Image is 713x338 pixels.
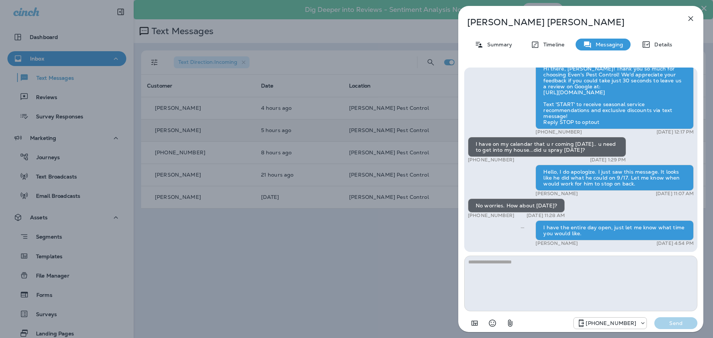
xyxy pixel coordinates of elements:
[468,213,514,219] p: [PHONE_NUMBER]
[586,320,636,326] p: [PHONE_NUMBER]
[467,17,670,27] p: [PERSON_NAME] [PERSON_NAME]
[484,42,512,47] p: Summary
[535,62,694,129] div: Hi there, [PERSON_NAME]! Thank you so much for choosing Even's Pest Control! We'd appreciate your...
[485,316,500,331] button: Select an emoji
[535,240,578,246] p: [PERSON_NAME]
[535,191,578,197] p: [PERSON_NAME]
[467,316,482,331] button: Add in a premade template
[468,198,565,213] div: No worries. How about [DATE]?
[657,129,694,135] p: [DATE] 12:17 PM
[590,157,626,163] p: [DATE] 1:29 PM
[574,319,647,328] div: +1 (920) 547-9226
[657,240,694,246] p: [DATE] 4:54 PM
[527,213,565,219] p: [DATE] 11:28 AM
[535,129,582,135] p: [PHONE_NUMBER]
[521,224,524,230] span: Sent
[468,157,514,163] p: [PHONE_NUMBER]
[592,42,623,47] p: Messaging
[468,137,626,157] div: I have on my calendar that u r coming [DATE].. u need to get into my house...did u spray [DATE]?
[540,42,564,47] p: Timeline
[535,165,694,191] div: Hello, I do apologize. I just saw this message. It looks like he did what he could on 9/17. Let m...
[656,191,694,197] p: [DATE] 11:07 AM
[535,220,694,240] div: I have the entire day open, just let me know what time you would like.
[651,42,672,47] p: Details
